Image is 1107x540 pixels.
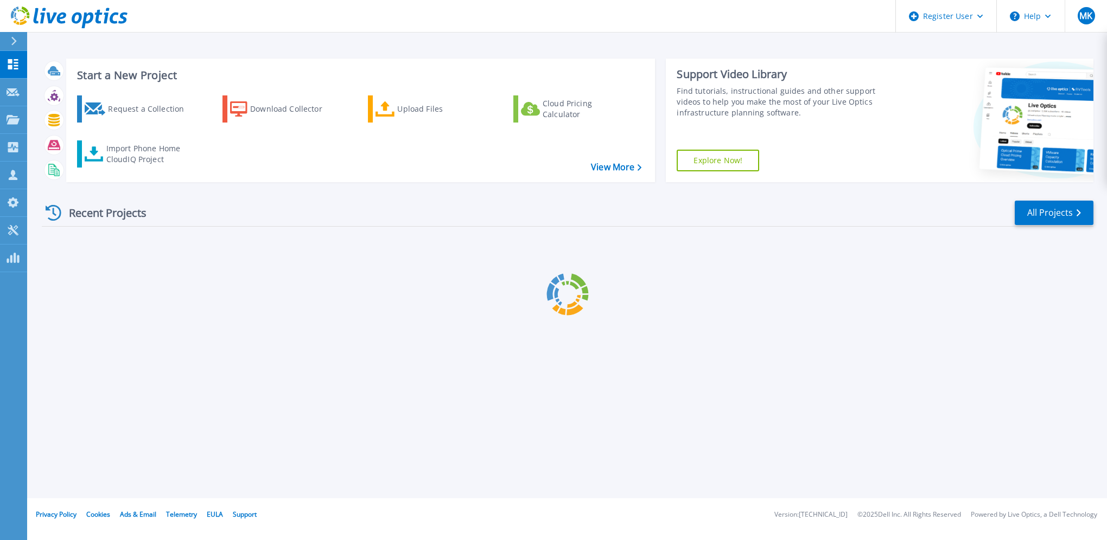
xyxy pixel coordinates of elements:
[222,95,343,123] a: Download Collector
[677,150,759,171] a: Explore Now!
[1015,201,1093,225] a: All Projects
[591,162,641,172] a: View More
[207,510,223,519] a: EULA
[108,98,195,120] div: Request a Collection
[857,511,961,518] li: © 2025 Dell Inc. All Rights Reserved
[120,510,156,519] a: Ads & Email
[106,143,191,165] div: Import Phone Home CloudIQ Project
[42,200,161,226] div: Recent Projects
[233,510,257,519] a: Support
[36,510,77,519] a: Privacy Policy
[86,510,110,519] a: Cookies
[1079,11,1092,20] span: MK
[250,98,337,120] div: Download Collector
[677,86,895,118] div: Find tutorials, instructional guides and other support videos to help you make the most of your L...
[543,98,629,120] div: Cloud Pricing Calculator
[166,510,197,519] a: Telemetry
[77,95,198,123] a: Request a Collection
[368,95,489,123] a: Upload Files
[774,511,848,518] li: Version: [TECHNICAL_ID]
[77,69,641,81] h3: Start a New Project
[677,67,895,81] div: Support Video Library
[971,511,1097,518] li: Powered by Live Optics, a Dell Technology
[513,95,634,123] a: Cloud Pricing Calculator
[397,98,484,120] div: Upload Files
